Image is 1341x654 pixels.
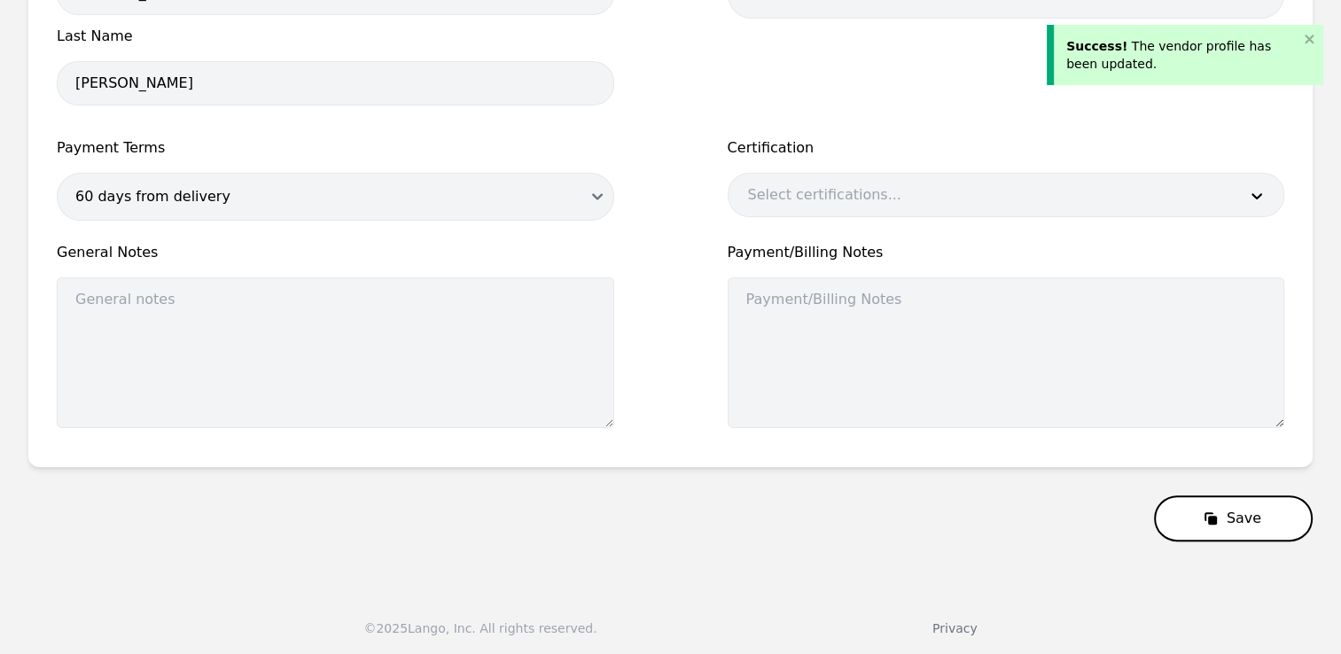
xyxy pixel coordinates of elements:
[363,619,596,637] div: © 2025 Lango, Inc. All rights reserved.
[1066,37,1298,73] div: The vendor profile has been updated.
[57,137,614,159] span: Payment Terms
[728,137,1285,159] label: Certification
[932,621,978,635] a: Privacy
[728,242,1285,263] span: Payment/Billing Notes
[1066,39,1127,53] span: Success!
[57,61,614,105] input: Last Name
[1154,495,1313,541] button: Save
[57,242,614,263] span: General Notes
[57,26,614,47] span: Last Name
[1304,32,1316,46] button: close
